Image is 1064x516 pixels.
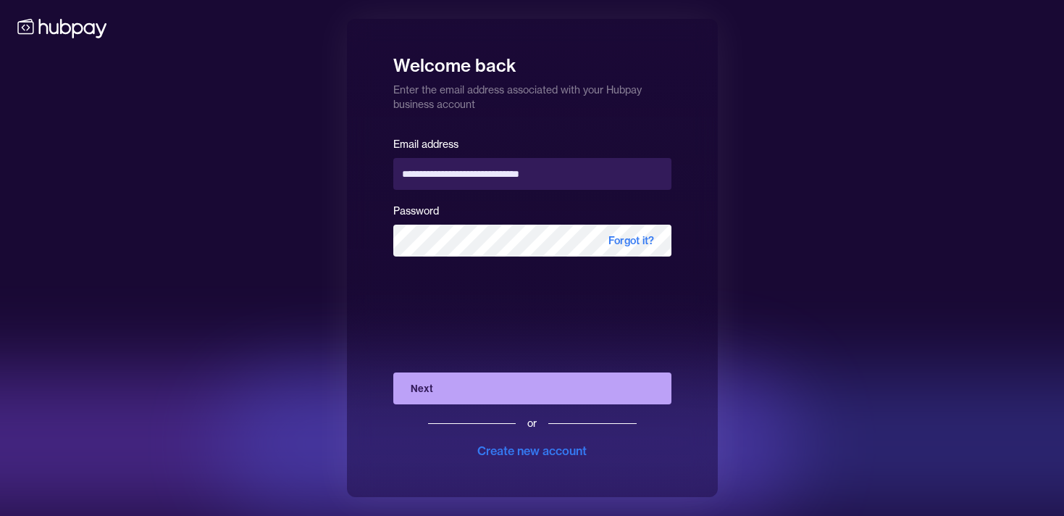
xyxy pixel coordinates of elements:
div: Create new account [477,442,587,459]
p: Enter the email address associated with your Hubpay business account [393,77,671,112]
label: Password [393,204,439,217]
h1: Welcome back [393,45,671,77]
label: Email address [393,138,458,151]
span: Forgot it? [591,225,671,257]
button: Next [393,373,671,404]
div: or [527,416,537,430]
